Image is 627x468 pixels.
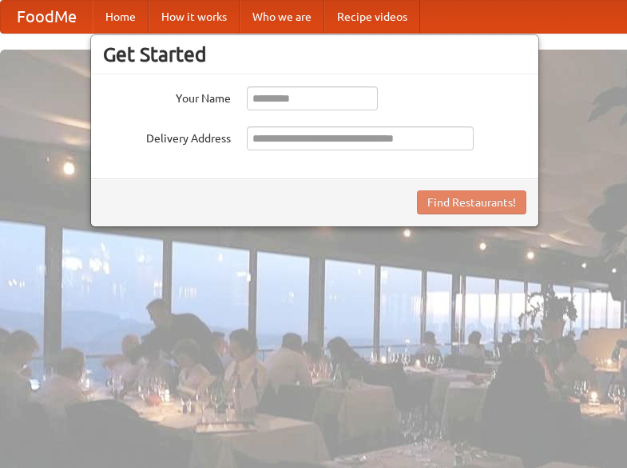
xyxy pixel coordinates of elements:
[103,86,231,106] label: Your Name
[149,1,240,33] a: How it works
[103,126,231,146] label: Delivery Address
[324,1,420,33] a: Recipe videos
[417,190,526,214] button: Find Restaurants!
[103,42,526,66] h3: Get Started
[1,1,93,33] a: FoodMe
[240,1,324,33] a: Who we are
[93,1,149,33] a: Home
